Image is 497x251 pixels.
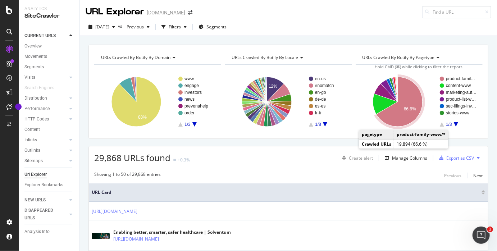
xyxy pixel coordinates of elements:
text: 1/3 [446,122,452,127]
iframe: Intercom live chat [473,227,490,244]
div: Performance [24,105,50,113]
span: Previous [124,24,144,30]
text: marketing-aut… [446,90,477,95]
svg: A chart. [356,70,483,133]
button: Manage Columns [382,154,427,162]
span: URLs Crawled By Botify By domain [101,54,170,60]
div: Url Explorer [24,171,47,178]
button: Filters [159,21,190,33]
text: 12% [269,84,277,89]
svg: A chart. [94,70,222,133]
text: en-us [315,76,326,81]
div: Export as CSV [446,155,474,161]
div: Distribution [24,95,47,102]
a: Visits [24,74,67,81]
h4: URLs Crawled By Botify By domain [100,52,215,63]
div: NEW URLS [24,196,46,204]
text: product-list-w… [446,97,476,102]
span: Hold CMD (⌘) while clicking to filter the report. [375,64,463,69]
text: news [184,97,195,102]
button: Previous [444,171,461,180]
div: Inlinks [24,136,37,144]
span: 1 [487,227,493,232]
div: [DOMAIN_NAME] [147,9,185,16]
button: [DATE] [86,21,118,33]
button: Previous [124,21,152,33]
text: 66.6% [404,106,416,111]
div: Sitemaps [24,157,43,165]
text: es-es [315,104,325,109]
a: Distribution [24,95,67,102]
a: Segments [24,63,74,71]
text: investors [184,90,202,95]
a: Sitemaps [24,157,67,165]
h4: URLs Crawled By Botify By locale [230,52,345,63]
div: Movements [24,53,47,60]
div: Manage Columns [392,155,427,161]
text: 1/3 [184,122,191,127]
div: DISAPPEARED URLS [24,207,61,222]
div: CURRENT URLS [24,32,56,40]
text: de-de [315,97,326,102]
a: Url Explorer [24,171,74,178]
text: sec-filings-inv… [446,104,477,109]
span: URLs Crawled By Botify By locale [232,54,298,60]
svg: A chart. [225,70,352,133]
a: Movements [24,53,74,60]
div: Enabling better, smarter, safer healthcare | Solventum [113,229,231,236]
a: Content [24,126,74,133]
td: product-family-www/* [394,130,448,139]
button: Export as CSV [436,152,474,164]
a: NEW URLS [24,196,67,204]
button: Segments [196,21,229,33]
div: Analysis Info [24,228,50,236]
td: pagetype [359,130,394,139]
text: 1/8 [315,122,321,127]
text: product-famil… [446,76,475,81]
h4: URLs Crawled By Botify By pagetype [361,52,476,63]
text: fr-fr [315,110,322,115]
a: Explorer Bookmarks [24,181,74,189]
a: Performance [24,105,67,113]
span: Segments [206,24,227,30]
a: DISAPPEARED URLS [24,207,67,222]
div: Create alert [349,155,373,161]
a: Search Engines [24,84,61,92]
td: 19,894 (66.6 %) [394,140,448,149]
a: [URL][DOMAIN_NAME] [92,208,137,215]
a: Inlinks [24,136,67,144]
div: Next [473,173,483,179]
div: Segments [24,63,44,71]
a: [URL][DOMAIN_NAME] [113,236,159,243]
button: Next [473,171,483,180]
a: HTTP Codes [24,115,67,123]
div: Showing 1 to 50 of 29,868 entries [94,171,161,180]
text: 88% [138,115,147,120]
div: Previous [444,173,461,179]
div: HTTP Codes [24,115,49,123]
td: Crawled URLs [359,140,394,149]
input: Find a URL [422,6,491,18]
a: Overview [24,42,74,50]
text: engage [184,83,199,88]
text: order [184,110,195,115]
div: Outlinks [24,147,40,154]
div: Tooltip anchor [15,104,22,110]
text: prevenahelp [184,104,208,109]
span: URL Card [92,189,480,196]
a: Outlinks [24,147,67,154]
div: URL Explorer [86,6,144,18]
span: 2025 Sep. 22nd [95,24,109,30]
span: vs [118,23,124,29]
span: 29,868 URLs found [94,152,170,164]
div: Search Engines [24,84,54,92]
div: Analytics [24,6,74,12]
div: Visits [24,74,35,81]
text: www [184,76,194,81]
img: Equal [173,159,176,161]
div: +0.3% [178,157,190,163]
text: en-gb [315,90,326,95]
a: Analysis Info [24,228,74,236]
